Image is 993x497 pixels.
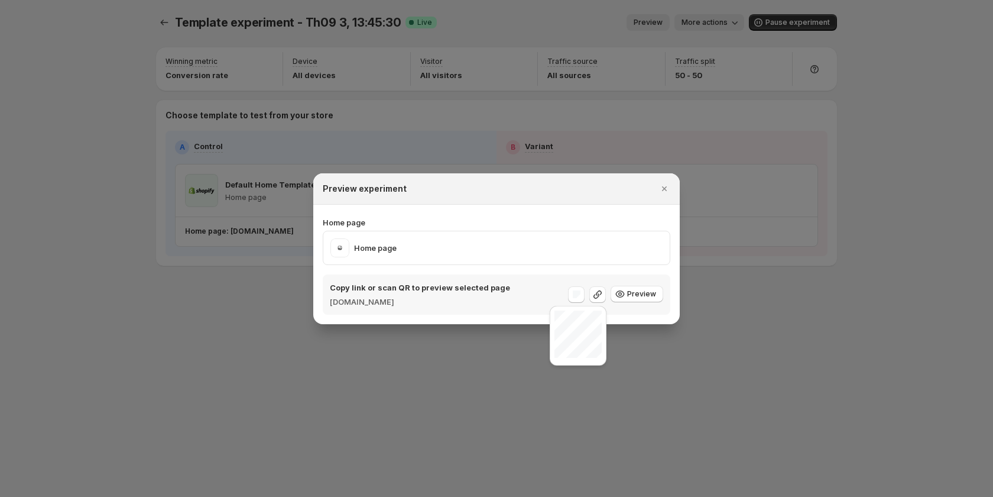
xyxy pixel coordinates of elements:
[656,180,673,197] button: Close
[627,289,656,299] span: Preview
[611,286,663,302] button: Preview
[330,238,349,257] img: Home page
[330,296,510,308] p: [DOMAIN_NAME]
[330,282,510,293] p: Copy link or scan QR to preview selected page
[323,217,670,228] p: Home page
[354,242,397,254] p: Home page
[323,183,407,195] h2: Preview experiment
